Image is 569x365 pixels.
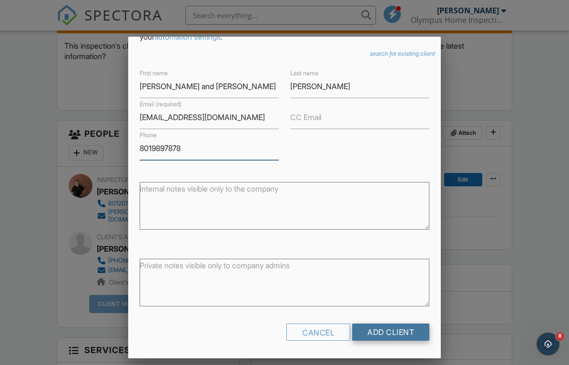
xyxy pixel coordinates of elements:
[370,50,435,58] a: search for existing client
[140,69,168,77] label: First name
[140,100,182,108] label: Email (required)
[154,32,221,41] a: automation settings
[352,324,429,341] input: Add Client
[370,50,435,57] i: search for existing client
[140,260,290,271] label: Private notes visible only to company admins
[140,131,157,139] label: Phone
[556,333,564,340] span: 8
[290,112,321,122] label: CC Email
[140,183,278,194] label: Internal notes visible only to the company
[286,324,350,341] div: Cancel
[290,69,318,77] label: Last name
[537,333,559,355] iframe: Intercom live chat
